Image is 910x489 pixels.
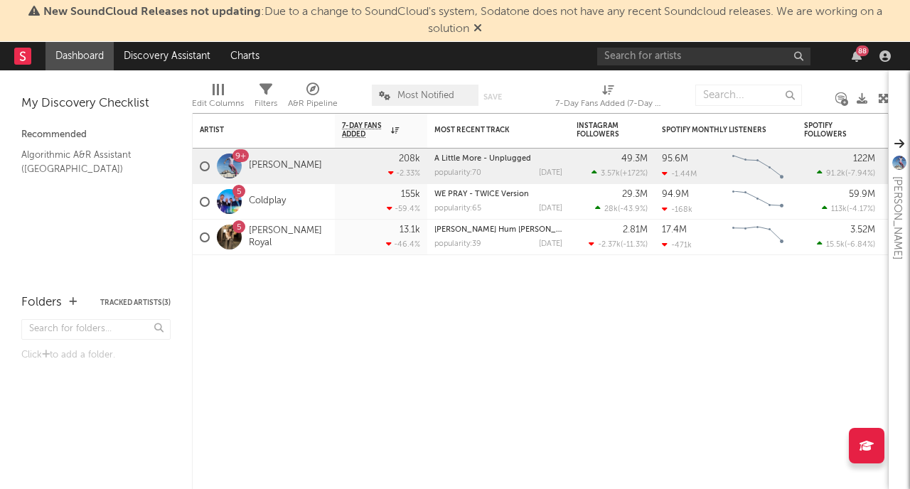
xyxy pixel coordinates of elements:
[342,122,387,139] span: 7-Day Fans Added
[399,154,420,163] div: 208k
[621,154,648,163] div: 49.3M
[249,225,328,249] a: [PERSON_NAME] Royal
[397,91,454,100] span: Most Notified
[589,240,648,249] div: ( )
[598,241,621,249] span: -2.37k
[114,42,220,70] a: Discovery Assistant
[826,241,845,249] span: 15.5k
[434,226,562,234] div: Kho Gaye Hum Kahan - Shachi Shetty Version
[288,77,338,119] div: A&R Pipeline
[662,169,697,178] div: -1.44M
[288,95,338,112] div: A&R Pipeline
[662,190,689,199] div: 94.9M
[662,126,769,134] div: Spotify Monthly Listeners
[21,127,171,144] div: Recommended
[623,241,646,249] span: -11.3 %
[831,205,847,213] span: 113k
[434,205,481,213] div: popularity: 65
[726,149,790,184] svg: Chart title
[43,6,261,18] span: New SoundCloud Releases not updating
[577,122,626,139] div: Instagram Followers
[847,241,873,249] span: -6.84 %
[662,240,692,249] div: -471k
[726,220,790,255] svg: Chart title
[21,95,171,112] div: My Discovery Checklist
[817,168,875,178] div: ( )
[539,169,562,177] div: [DATE]
[623,225,648,235] div: 2.81M
[434,155,562,163] div: A Little More - Unplugged
[434,226,680,234] a: [PERSON_NAME] Hum [PERSON_NAME] - [PERSON_NAME] Version
[434,190,529,198] a: WE PRAY - TWICE Version
[43,6,882,35] span: : Due to a change to SoundCloud's system, Sodatone does not have any recent Soundcloud releases. ...
[662,154,688,163] div: 95.6M
[853,154,875,163] div: 122M
[220,42,269,70] a: Charts
[620,205,646,213] span: -43.9 %
[249,195,286,208] a: Coldplay
[852,50,862,62] button: 88
[622,190,648,199] div: 29.3M
[849,190,875,199] div: 59.9M
[601,170,620,178] span: 3.57k
[434,240,481,248] div: popularity: 39
[255,77,277,119] div: Filters
[817,240,875,249] div: ( )
[622,170,646,178] span: +172 %
[387,204,420,213] div: -59.4 %
[662,205,692,214] div: -168k
[255,95,277,112] div: Filters
[200,126,306,134] div: Artist
[804,122,854,139] div: Spotify Followers
[591,168,648,178] div: ( )
[826,170,845,178] span: 91.2k
[483,93,502,101] button: Save
[695,85,802,106] input: Search...
[434,155,531,163] a: A Little More - Unplugged
[434,190,562,198] div: WE PRAY - TWICE Version
[726,184,790,220] svg: Chart title
[822,204,875,213] div: ( )
[889,176,906,259] div: [PERSON_NAME]
[849,205,873,213] span: -4.17 %
[434,126,541,134] div: Most Recent Track
[539,205,562,213] div: [DATE]
[597,48,810,65] input: Search for artists
[555,95,662,112] div: 7-Day Fans Added (7-Day Fans Added)
[662,225,687,235] div: 17.4M
[400,225,420,235] div: 13.1k
[192,95,244,112] div: Edit Columns
[192,77,244,119] div: Edit Columns
[45,42,114,70] a: Dashboard
[847,170,873,178] span: -7.94 %
[595,204,648,213] div: ( )
[401,190,420,199] div: 155k
[386,240,420,249] div: -46.4 %
[555,77,662,119] div: 7-Day Fans Added (7-Day Fans Added)
[249,160,322,172] a: [PERSON_NAME]
[604,205,618,213] span: 28k
[388,168,420,178] div: -2.33 %
[539,240,562,248] div: [DATE]
[856,45,869,56] div: 88
[850,225,875,235] div: 3.52M
[434,169,481,177] div: popularity: 70
[473,23,482,35] span: Dismiss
